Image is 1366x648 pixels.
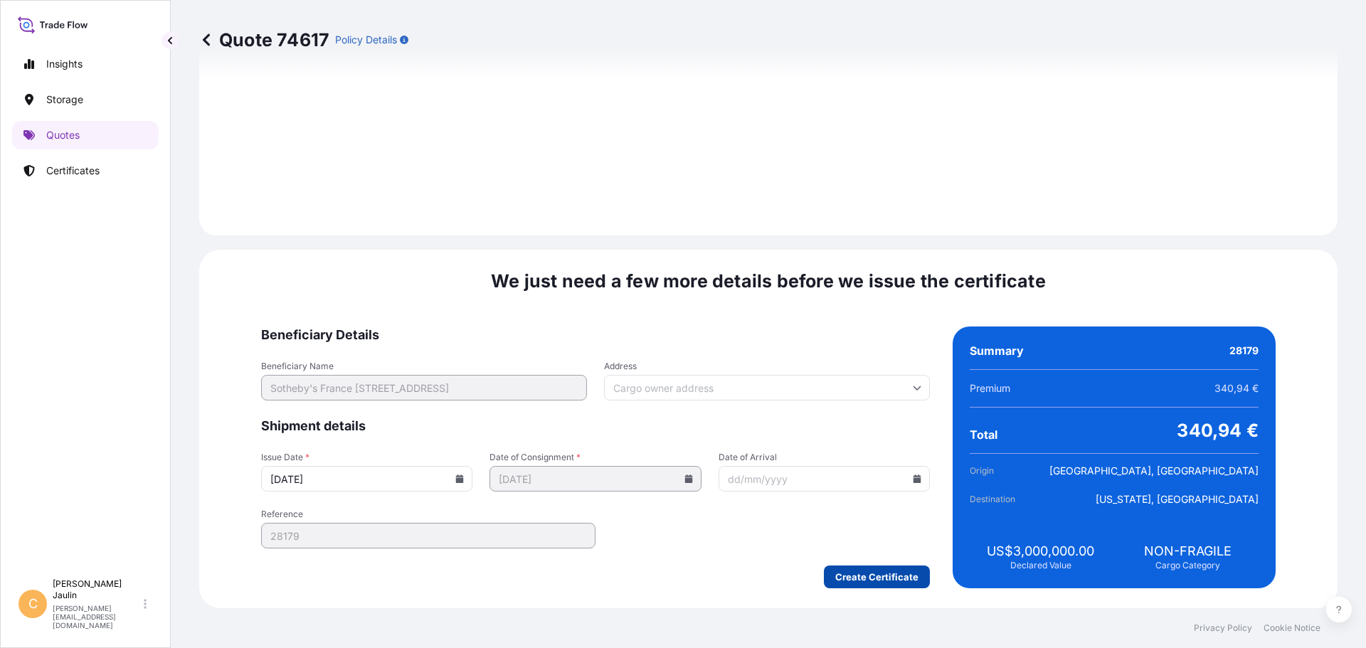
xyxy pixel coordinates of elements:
span: Summary [970,344,1024,358]
p: Certificates [46,164,100,178]
span: Shipment details [261,418,930,435]
a: Privacy Policy [1194,622,1252,634]
a: Storage [12,85,159,114]
span: 340,94 € [1214,381,1259,395]
a: Quotes [12,121,159,149]
input: dd/mm/yyyy [489,466,701,492]
p: [PERSON_NAME] Jaulin [53,578,141,601]
p: Quote 74617 [199,28,329,51]
span: Declared Value [1010,560,1071,571]
span: Premium [970,381,1010,395]
span: Beneficiary Name [261,361,587,372]
span: C [28,597,38,611]
span: US$3,000,000.00 [987,543,1094,560]
p: Storage [46,92,83,107]
span: We just need a few more details before we issue the certificate [491,270,1046,292]
span: Total [970,427,997,442]
a: Certificates [12,156,159,185]
input: dd/mm/yyyy [719,466,930,492]
p: [PERSON_NAME][EMAIL_ADDRESS][DOMAIN_NAME] [53,604,141,630]
span: Beneficiary Details [261,326,930,344]
input: Your internal reference [261,523,595,548]
span: [US_STATE], [GEOGRAPHIC_DATA] [1096,492,1259,506]
span: Date of Arrival [719,452,930,463]
input: dd/mm/yyyy [261,466,472,492]
a: Cookie Notice [1264,622,1320,634]
span: Date of Consignment [489,452,701,463]
button: Create Certificate [824,565,930,588]
p: Create Certificate [835,570,918,584]
p: Insights [46,57,83,71]
span: 28179 [1229,344,1259,358]
span: Destination [970,492,1049,506]
a: Insights [12,50,159,78]
span: Address [604,361,930,372]
span: Issue Date [261,452,472,463]
span: Reference [261,509,595,520]
p: Policy Details [335,33,397,47]
span: 340,94 € [1177,419,1259,442]
span: Cargo Category [1155,560,1220,571]
span: Origin [970,464,1049,478]
span: NON-FRAGILE [1144,543,1232,560]
p: Quotes [46,128,80,142]
span: [GEOGRAPHIC_DATA], [GEOGRAPHIC_DATA] [1049,464,1259,478]
input: Cargo owner address [604,375,930,400]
